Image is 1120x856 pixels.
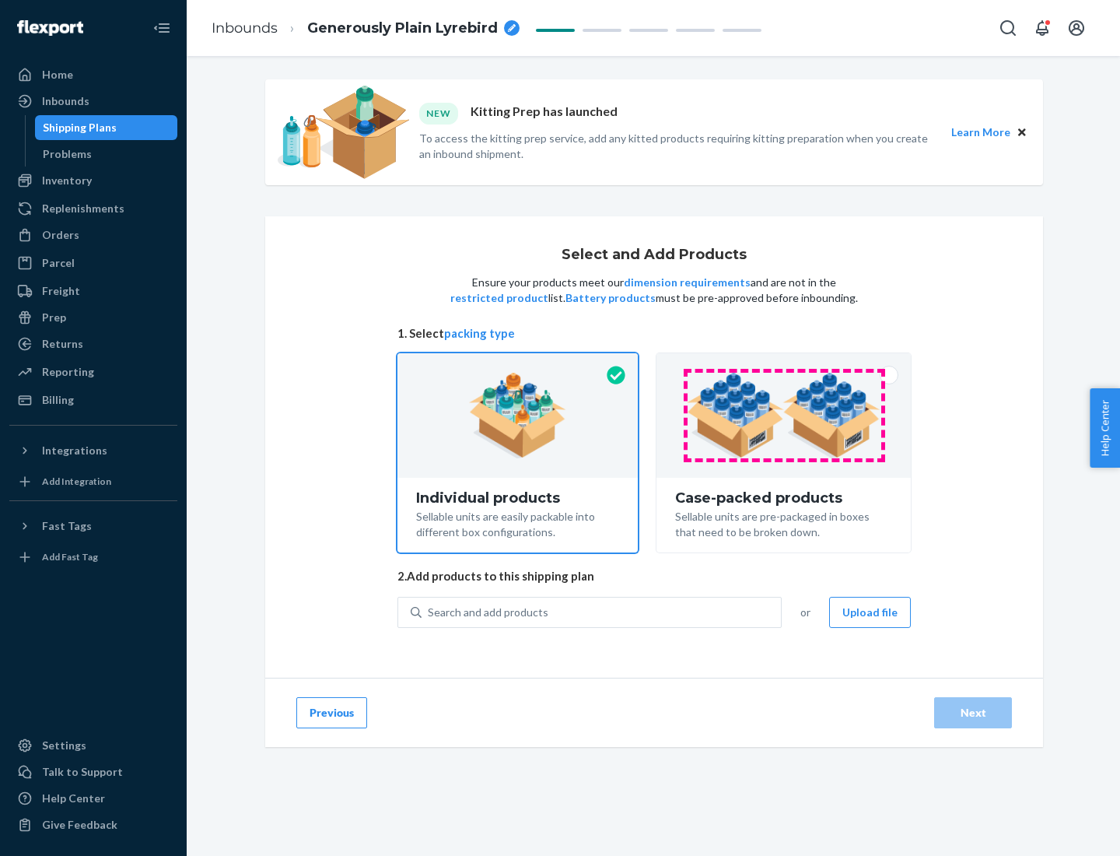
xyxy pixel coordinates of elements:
div: Replenishments [42,201,124,216]
a: Add Fast Tag [9,545,177,570]
div: Search and add products [428,605,548,620]
div: Talk to Support [42,764,123,780]
button: Integrations [9,438,177,463]
a: Inventory [9,168,177,193]
span: or [800,605,810,620]
div: Integrations [42,443,107,458]
div: Settings [42,738,86,753]
button: Previous [296,697,367,728]
button: Open Search Box [992,12,1024,44]
div: Billing [42,392,74,408]
a: Replenishments [9,196,177,221]
h1: Select and Add Products [562,247,747,263]
div: Case-packed products [675,490,892,506]
button: restricted product [450,290,548,306]
a: Inbounds [9,89,177,114]
div: Give Feedback [42,817,117,833]
button: Give Feedback [9,812,177,837]
div: Parcel [42,255,75,271]
div: Inbounds [42,93,89,109]
img: individual-pack.facf35554cb0f1810c75b2bd6df2d64e.png [469,373,566,458]
img: Flexport logo [17,20,83,36]
span: Generously Plain Lyrebird [307,19,498,39]
div: Prep [42,310,66,325]
div: Freight [42,283,80,299]
a: Settings [9,733,177,758]
div: Problems [43,146,92,162]
span: 2. Add products to this shipping plan [397,568,911,584]
button: Next [934,697,1012,728]
p: Ensure your products meet our and are not in the list. must be pre-approved before inbounding. [449,275,859,306]
div: Inventory [42,173,92,188]
button: Battery products [565,290,656,306]
a: Shipping Plans [35,115,178,140]
div: Next [947,705,999,721]
a: Freight [9,279,177,303]
div: Home [42,67,73,82]
div: Help Center [42,791,105,806]
button: Close Navigation [146,12,177,44]
div: Add Integration [42,475,111,488]
a: Add Integration [9,469,177,494]
a: Orders [9,223,177,247]
a: Reporting [9,360,177,384]
button: Close [1013,124,1031,141]
div: Returns [42,336,83,352]
button: Open notifications [1027,12,1058,44]
button: Help Center [1090,388,1120,468]
div: Orders [42,227,79,243]
div: Shipping Plans [43,120,117,135]
button: Fast Tags [9,514,177,539]
button: dimension requirements [624,275,751,290]
div: Sellable units are pre-packaged in boxes that need to be broken down. [675,506,892,540]
img: case-pack.59cecea509d18c883b923b81aeac6d0b.png [687,373,880,458]
button: packing type [444,325,515,342]
ol: breadcrumbs [199,5,532,51]
a: Prep [9,305,177,330]
a: Parcel [9,251,177,275]
div: NEW [419,103,458,124]
span: 1. Select [397,325,911,342]
button: Learn More [951,124,1010,141]
button: Open account menu [1061,12,1092,44]
a: Help Center [9,786,177,811]
p: Kitting Prep has launched [471,103,618,124]
button: Upload file [829,597,911,628]
a: Problems [35,142,178,167]
div: Individual products [416,490,619,506]
a: Billing [9,388,177,412]
p: To access the kitting prep service, add any kitted products requiring kitting preparation when yo... [419,131,937,162]
a: Inbounds [212,19,278,37]
div: Fast Tags [42,518,92,534]
a: Home [9,62,177,87]
a: Returns [9,332,177,356]
div: Reporting [42,364,94,380]
div: Add Fast Tag [42,550,98,563]
div: Sellable units are easily packable into different box configurations. [416,506,619,540]
a: Talk to Support [9,760,177,784]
